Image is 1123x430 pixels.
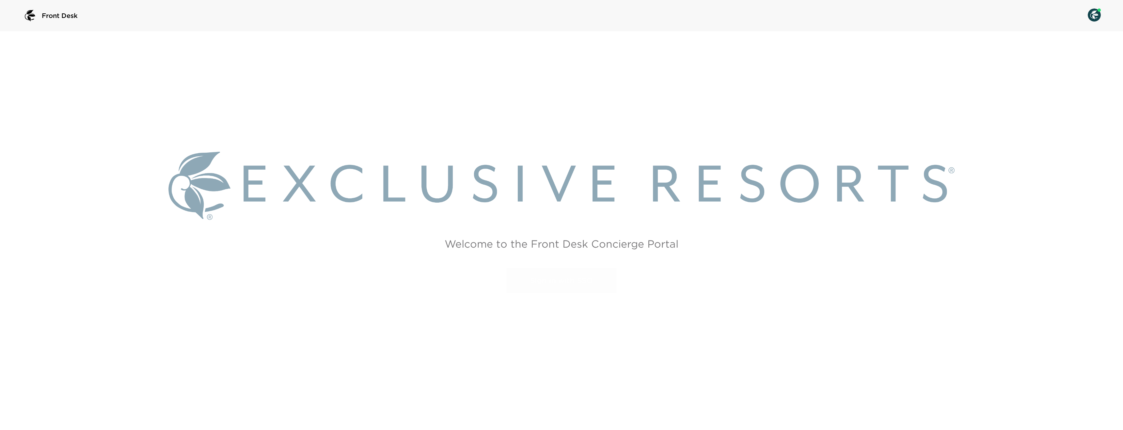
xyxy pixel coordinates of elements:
[507,268,616,293] a: Sign in with SSO
[445,239,678,249] h2: Welcome to the Front Desk Concierge Portal
[42,11,78,20] span: Front Desk
[168,152,955,220] img: Exclusive Resorts logo
[559,298,564,305] p: v1
[22,8,38,23] img: logo
[1088,8,1101,22] img: User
